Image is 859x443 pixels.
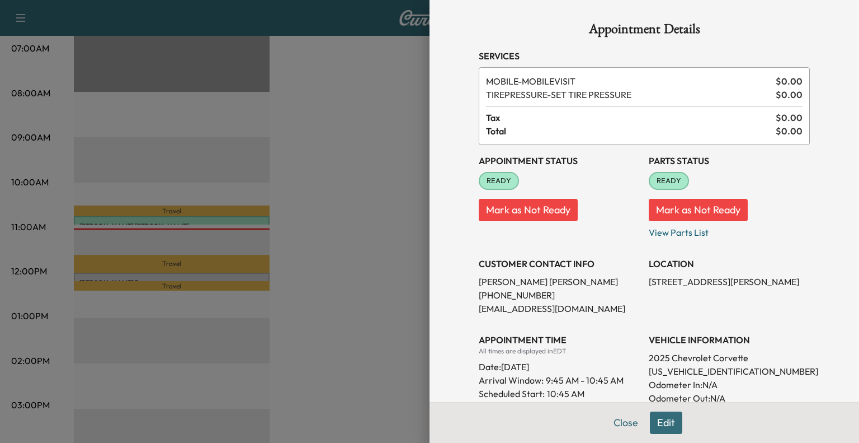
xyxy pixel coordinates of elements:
[479,154,640,167] h3: Appointment Status
[649,333,810,347] h3: VEHICLE INFORMATION
[486,111,776,124] span: Tax
[649,365,810,378] p: [US_VEHICLE_IDENTIFICATION_NUMBER]
[479,49,810,63] h3: Services
[606,412,645,434] button: Close
[649,257,810,271] h3: LOCATION
[776,74,803,88] span: $ 0.00
[649,199,748,221] button: Mark as Not Ready
[480,175,518,186] span: READY
[650,175,688,186] span: READY
[479,356,640,374] div: Date: [DATE]
[479,288,640,302] p: [PHONE_NUMBER]
[776,111,803,124] span: $ 0.00
[547,387,584,400] p: 10:45 AM
[649,275,810,288] p: [STREET_ADDRESS][PERSON_NAME]
[486,124,776,138] span: Total
[479,257,640,271] h3: CUSTOMER CONTACT INFO
[479,374,640,387] p: Arrival Window:
[546,374,624,387] span: 9:45 AM - 10:45 AM
[650,412,682,434] button: Edit
[649,154,810,167] h3: Parts Status
[776,124,803,138] span: $ 0.00
[776,88,803,101] span: $ 0.00
[479,347,640,356] div: All times are displayed in EDT
[479,199,578,221] button: Mark as Not Ready
[649,378,810,391] p: Odometer In: N/A
[486,74,771,88] span: MOBILEVISIT
[649,351,810,365] p: 2025 Chevrolet Corvette
[649,391,810,405] p: Odometer Out: N/A
[541,400,578,414] p: 10:56 AM
[479,302,640,315] p: [EMAIL_ADDRESS][DOMAIN_NAME]
[486,88,771,101] span: SET TIRE PRESSURE
[479,275,640,288] p: [PERSON_NAME] [PERSON_NAME]
[479,333,640,347] h3: APPOINTMENT TIME
[479,387,545,400] p: Scheduled Start:
[479,400,539,414] p: Scheduled End:
[649,221,810,239] p: View Parts List
[479,22,810,40] h1: Appointment Details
